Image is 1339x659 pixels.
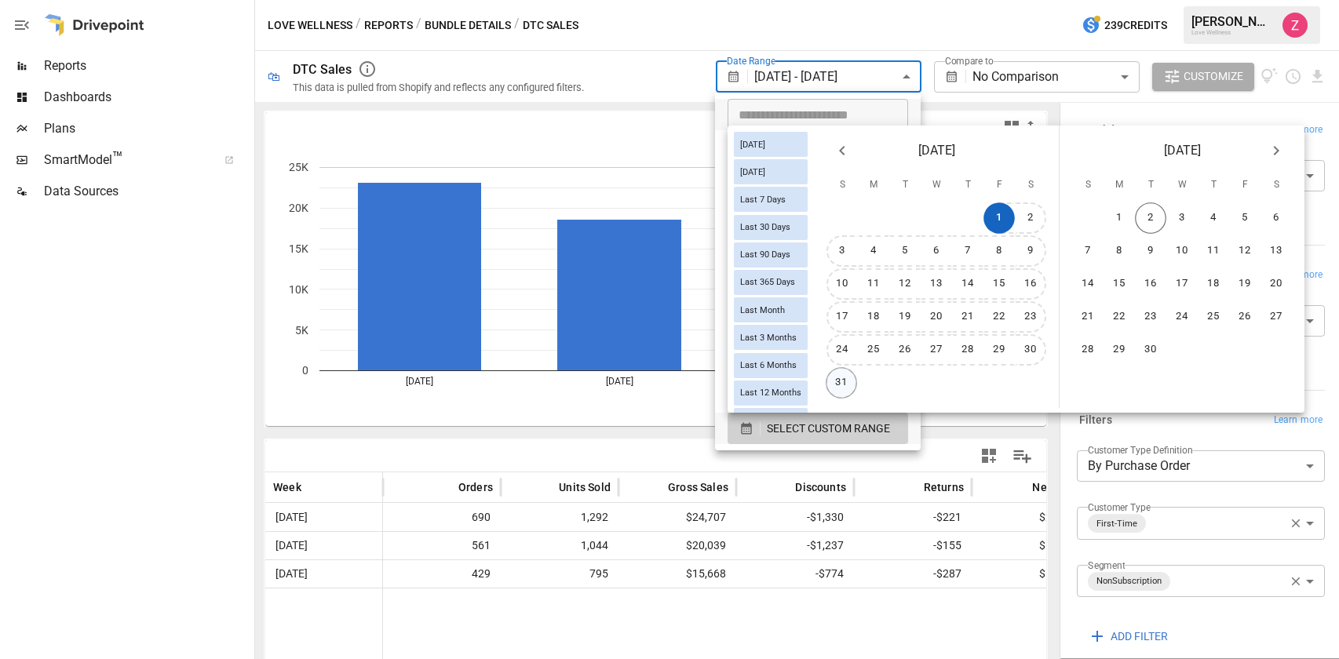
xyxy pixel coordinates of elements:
[734,167,772,177] span: [DATE]
[952,235,983,267] button: 7
[715,381,921,413] li: Last Quarter
[734,187,808,212] div: Last 7 Days
[1015,202,1046,234] button: 2
[767,419,890,439] span: SELECT CUSTOM RANGE
[1135,301,1166,333] button: 23
[734,242,808,268] div: Last 90 Days
[1262,169,1290,201] span: Saturday
[1015,268,1046,300] button: 16
[858,301,889,333] button: 18
[715,319,921,350] li: Month to Date
[1198,301,1229,333] button: 25
[734,159,808,184] div: [DATE]
[715,193,921,224] li: Last 30 Days
[921,268,952,300] button: 13
[1135,268,1166,300] button: 16
[954,169,982,201] span: Thursday
[734,215,808,240] div: Last 30 Days
[715,130,921,162] li: [DATE]
[891,169,919,201] span: Tuesday
[1104,301,1135,333] button: 22
[1137,169,1165,201] span: Tuesday
[1135,235,1166,267] button: 9
[1198,202,1229,234] button: 4
[1199,169,1228,201] span: Thursday
[715,287,921,319] li: Last 12 Months
[952,334,983,366] button: 28
[734,270,808,295] div: Last 365 Days
[1015,334,1046,366] button: 30
[1072,301,1104,333] button: 21
[859,169,888,201] span: Monday
[983,268,1015,300] button: 15
[728,413,908,444] button: SELECT CUSTOM RANGE
[1166,301,1198,333] button: 24
[734,249,797,260] span: Last 90 Days
[1198,235,1229,267] button: 11
[1261,268,1292,300] button: 20
[734,380,808,406] div: Last 12 Months
[1166,202,1198,234] button: 3
[889,235,921,267] button: 5
[1164,140,1201,162] span: [DATE]
[1198,268,1229,300] button: 18
[1104,202,1135,234] button: 1
[1015,301,1046,333] button: 23
[826,301,858,333] button: 17
[1104,268,1135,300] button: 15
[983,235,1015,267] button: 8
[734,222,797,232] span: Last 30 Days
[858,268,889,300] button: 11
[1072,334,1104,366] button: 28
[1261,235,1292,267] button: 13
[1261,135,1292,166] button: Next month
[983,334,1015,366] button: 29
[1231,169,1259,201] span: Friday
[1261,202,1292,234] button: 6
[952,301,983,333] button: 21
[952,268,983,300] button: 14
[734,305,791,315] span: Last Month
[918,140,955,162] span: [DATE]
[826,268,858,300] button: 10
[889,301,921,333] button: 19
[1229,268,1261,300] button: 19
[715,256,921,287] li: Last 6 Months
[734,333,803,343] span: Last 3 Months
[1104,334,1135,366] button: 29
[1072,235,1104,267] button: 7
[734,325,808,350] div: Last 3 Months
[1166,235,1198,267] button: 10
[1135,334,1166,366] button: 30
[734,195,792,205] span: Last 7 Days
[1016,169,1045,201] span: Saturday
[1229,235,1261,267] button: 12
[734,353,808,378] div: Last 6 Months
[1229,301,1261,333] button: 26
[826,334,858,366] button: 24
[734,408,808,433] div: Last Year
[858,235,889,267] button: 4
[1229,202,1261,234] button: 5
[921,235,952,267] button: 6
[1261,301,1292,333] button: 27
[734,277,801,287] span: Last 365 Days
[922,169,950,201] span: Wednesday
[889,268,921,300] button: 12
[1015,235,1046,267] button: 9
[921,301,952,333] button: 20
[826,367,857,399] button: 31
[921,334,952,366] button: 27
[734,297,808,322] div: Last Month
[715,224,921,256] li: Last 3 Months
[1166,268,1198,300] button: 17
[985,169,1013,201] span: Friday
[1168,169,1196,201] span: Wednesday
[983,301,1015,333] button: 22
[889,334,921,366] button: 26
[826,135,858,166] button: Previous month
[715,350,921,381] li: This Quarter
[715,162,921,193] li: Last 7 Days
[858,334,889,366] button: 25
[1072,268,1104,300] button: 14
